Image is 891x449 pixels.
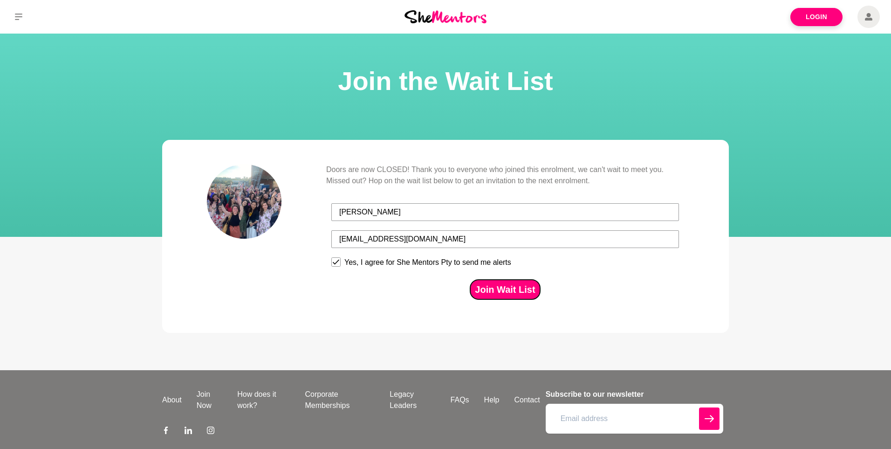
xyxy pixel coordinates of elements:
[331,203,679,221] input: First Name
[546,389,723,400] h4: Subscribe to our newsletter
[155,394,189,406] a: About
[331,230,679,248] input: Email
[162,426,170,437] a: Facebook
[382,389,443,411] a: Legacy Leaders
[326,164,684,187] p: Doors are now CLOSED! Thank you to everyone who joined this enrolment, we can't wait to meet you....
[344,258,511,267] div: Yes, I agree for She Mentors Pty to send me alerts
[185,426,192,437] a: LinkedIn
[443,394,477,406] a: FAQs
[230,389,297,411] a: How does it work?
[790,8,843,26] a: Login
[11,63,880,99] h1: Join the Wait List
[546,404,723,434] input: Email address
[404,10,487,23] img: She Mentors Logo
[207,426,214,437] a: Instagram
[470,280,540,299] button: Join Wait List
[507,394,548,406] a: Contact
[297,389,382,411] a: Corporate Memberships
[477,394,507,406] a: Help
[189,389,230,411] a: Join Now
